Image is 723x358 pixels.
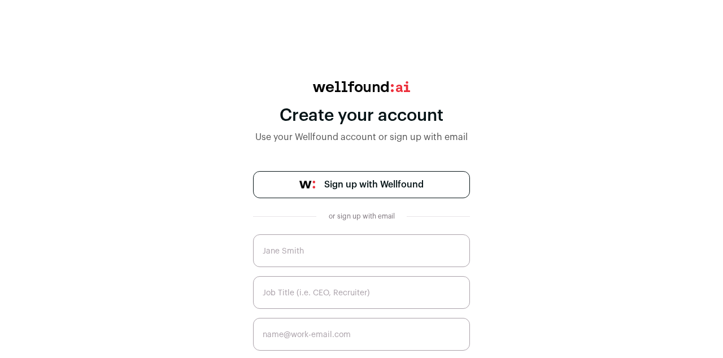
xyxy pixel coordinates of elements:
[253,106,470,126] div: Create your account
[299,181,315,189] img: wellfound-symbol-flush-black-fb3c872781a75f747ccb3a119075da62bfe97bd399995f84a933054e44a575c4.png
[253,234,470,267] input: Jane Smith
[253,318,470,351] input: name@work-email.com
[253,171,470,198] a: Sign up with Wellfound
[253,130,470,144] div: Use your Wellfound account or sign up with email
[253,276,470,309] input: Job Title (i.e. CEO, Recruiter)
[324,178,424,191] span: Sign up with Wellfound
[313,81,410,92] img: wellfound:ai
[325,212,398,221] div: or sign up with email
